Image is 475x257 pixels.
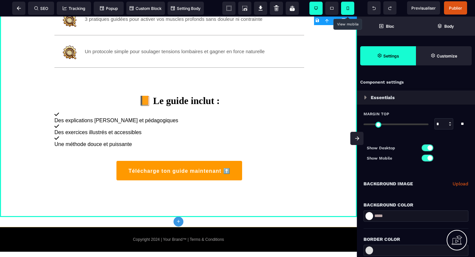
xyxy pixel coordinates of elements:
div: Une méthode douce et puissante [54,125,304,131]
strong: Settings [383,54,399,58]
strong: Customize [437,54,457,58]
div: Des explications [PERSON_NAME] et pédagogiques [54,101,304,107]
text: Un protocole simple pour soulager tensions lombaires et gagner en force naturelle [85,27,265,49]
span: Tracking [63,6,85,11]
span: Open Blocks [357,17,416,36]
span: View components [222,2,236,15]
p: Show Mobile [367,155,416,162]
div: Border Color [364,235,468,243]
span: Settings [360,46,416,65]
span: Previsualiser [411,6,436,11]
span: SEO [34,6,48,11]
p: Background Image [364,180,413,188]
text: 📙 Le guide inclut : [54,67,304,95]
span: Popup [100,6,118,11]
strong: Body [444,24,454,29]
div: Component settings [357,76,475,89]
div: Des exercices illustrés et accessibles [54,113,304,119]
img: bd2dbc017025885eb26d68fd8e748303_1F572D9D-6342-4DA2-91B5-4F1FFF7393A9_copie.PNG [61,27,78,44]
div: Background Color [364,201,468,209]
span: Screenshot [238,2,251,15]
span: Margin Top [364,111,389,117]
a: Upload [453,180,468,188]
span: Setting Body [171,6,201,11]
button: Télécharge ton guide maintenant ⬆️ [116,144,242,164]
span: Custom Block [130,6,162,11]
span: Preview [407,1,440,15]
p: Show Desktop [367,145,416,151]
span: Publier [449,6,462,11]
img: loading [364,95,367,99]
p: Essentials [371,93,395,101]
span: Open Style Manager [416,46,472,65]
span: Open Layer Manager [416,17,475,36]
strong: Bloc [386,24,394,29]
